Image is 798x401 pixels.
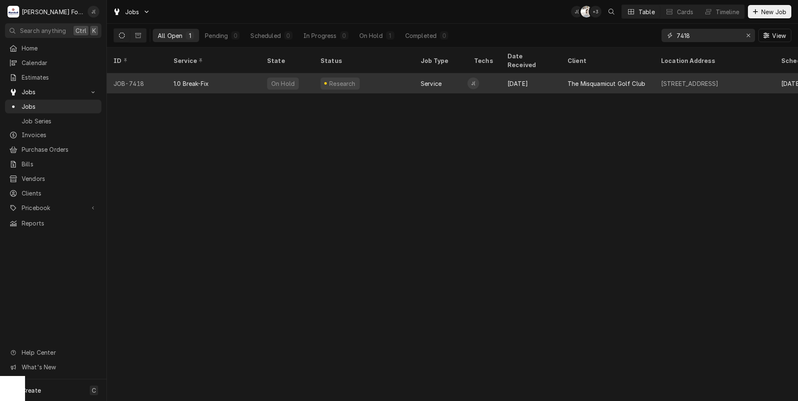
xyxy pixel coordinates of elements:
[421,79,442,88] div: Service
[187,31,192,40] div: 1
[22,348,96,357] span: Help Center
[158,31,182,40] div: All Open
[22,73,97,82] span: Estimates
[5,346,101,359] a: Go to Help Center
[661,56,766,65] div: Location Address
[5,114,101,128] a: Job Series
[174,56,252,65] div: Service
[5,41,101,55] a: Home
[92,386,96,395] span: C
[267,56,307,65] div: State
[22,174,97,183] span: Vendors
[467,78,479,89] div: James Lunney (128)'s Avatar
[22,58,97,67] span: Calendar
[88,6,99,18] div: J(
[581,6,592,18] div: Kim Medeiros (108)'s Avatar
[22,8,83,16] div: [PERSON_NAME] Food Equipment Service
[8,6,19,18] div: Marshall Food Equipment Service's Avatar
[605,5,618,18] button: Open search
[22,117,97,125] span: Job Series
[22,44,97,53] span: Home
[5,128,101,142] a: Invoices
[303,31,337,40] div: In Progress
[270,79,295,88] div: On Hold
[661,79,719,88] div: [STREET_ADDRESS]
[5,360,101,374] a: Go to What's New
[5,70,101,84] a: Estimates
[328,79,357,88] div: Research
[22,145,97,154] span: Purchase Orders
[22,219,97,228] span: Reports
[114,56,159,65] div: ID
[467,78,479,89] div: J(
[342,31,347,40] div: 0
[590,6,601,18] div: + 3
[5,216,101,230] a: Reports
[22,363,96,371] span: What's New
[5,143,101,156] a: Purchase Orders
[22,189,97,198] span: Clients
[677,29,739,42] input: Keyword search
[92,26,96,35] span: K
[88,6,99,18] div: Jeff Debigare (109)'s Avatar
[5,186,101,200] a: Clients
[125,8,139,16] span: Jobs
[174,79,209,88] div: 1.0 Break-Fix
[250,31,280,40] div: Scheduled
[748,5,791,18] button: New Job
[758,29,791,42] button: View
[571,6,583,18] div: J(
[109,5,154,19] a: Go to Jobs
[22,160,97,168] span: Bills
[5,172,101,185] a: Vendors
[8,6,19,18] div: M
[5,85,101,99] a: Go to Jobs
[107,73,167,93] div: JOB-7418
[568,56,646,65] div: Client
[501,73,561,93] div: [DATE]
[321,56,406,65] div: Status
[405,31,437,40] div: Completed
[568,79,645,88] div: The Misquamicut Golf Club
[581,6,592,18] div: K(
[5,56,101,70] a: Calendar
[770,31,788,40] span: View
[5,23,101,38] button: Search anythingCtrlK
[22,387,41,394] span: Create
[20,26,66,35] span: Search anything
[76,26,86,35] span: Ctrl
[22,88,85,96] span: Jobs
[474,56,494,65] div: Techs
[571,6,583,18] div: Jeff Debigare (109)'s Avatar
[205,31,228,40] div: Pending
[508,52,553,69] div: Date Received
[639,8,655,16] div: Table
[677,8,694,16] div: Cards
[286,31,291,40] div: 0
[22,102,97,111] span: Jobs
[5,100,101,113] a: Jobs
[421,56,461,65] div: Job Type
[388,31,393,40] div: 1
[233,31,238,40] div: 0
[359,31,383,40] div: On Hold
[716,8,739,16] div: Timeline
[5,157,101,171] a: Bills
[760,8,788,16] span: New Job
[742,29,755,42] button: Erase input
[22,203,85,212] span: Pricebook
[22,130,97,139] span: Invoices
[5,201,101,215] a: Go to Pricebook
[442,31,447,40] div: 0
